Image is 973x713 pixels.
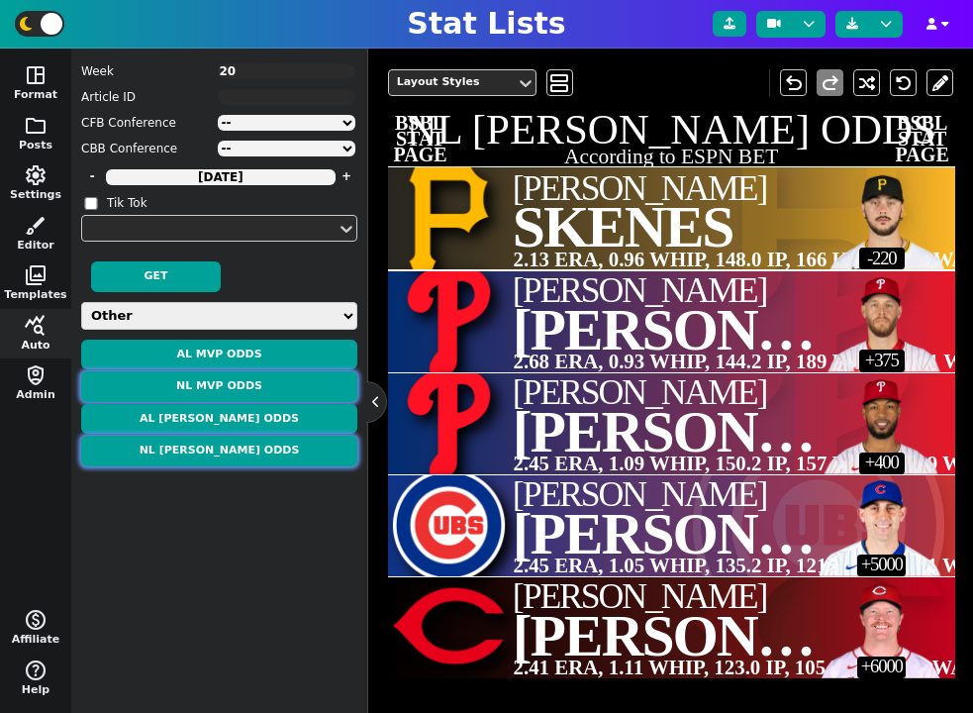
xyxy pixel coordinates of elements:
[782,71,806,95] span: undo
[24,363,48,387] span: shield_person
[388,147,955,167] h2: According to ESPN BET
[859,453,905,474] div: +400
[81,164,104,188] button: -
[81,114,216,132] label: CFB Conference
[91,261,221,292] button: Get
[407,6,565,42] h1: Stat Lists
[81,140,216,157] label: CBB Conference
[859,350,905,371] div: +375
[81,62,216,80] label: Week
[859,248,905,269] div: -220
[817,69,843,96] button: redo
[81,340,357,370] button: AL MVP Odds
[81,88,216,106] label: Article ID
[24,608,48,632] span: monetization_on
[857,657,906,678] div: +6000
[513,375,837,409] span: [PERSON_NAME]
[81,404,357,435] button: AL [PERSON_NAME] Odds
[24,314,48,338] span: query_stats
[334,164,357,188] button: +
[107,194,357,212] label: Tik Tok
[24,659,48,682] span: help
[513,171,766,205] span: [PERSON_NAME]
[893,115,951,162] span: BSBL STAT PAGE
[24,163,48,187] span: settings
[218,63,356,79] textarea: 20
[24,63,48,87] span: space_dashboard
[513,477,837,511] span: [PERSON_NAME]
[513,273,837,307] span: [PERSON_NAME]
[81,371,357,402] button: NL MVP Odds
[24,263,48,287] span: photo_library
[857,555,906,576] div: +5000
[391,115,449,162] span: BSBL STAT PAGE
[81,436,357,466] button: NL [PERSON_NAME] Odds
[513,194,732,259] span: SKENES
[513,579,837,613] span: [PERSON_NAME]
[24,114,48,138] span: folder
[397,74,508,91] div: Layout Styles
[388,109,955,152] h1: NL [PERSON_NAME] ODDS
[819,71,842,95] span: redo
[24,214,48,238] span: brush
[780,69,807,96] button: undo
